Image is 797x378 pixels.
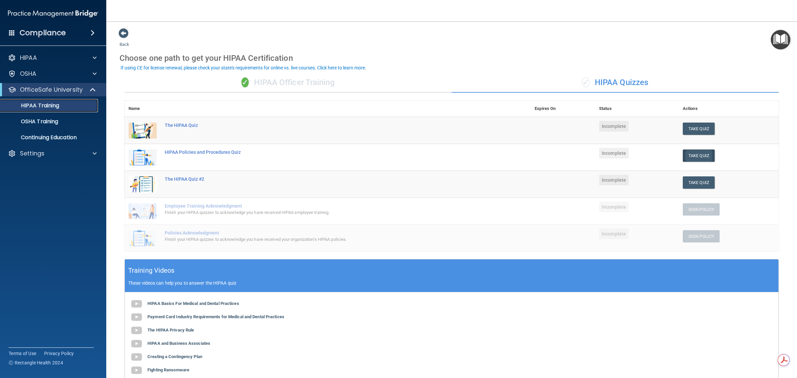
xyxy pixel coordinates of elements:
span: ✓ [241,77,249,87]
span: Incomplete [599,229,629,239]
b: HIPAA Basics For Medical and Dental Practices [147,301,239,306]
p: HIPAA [20,54,37,62]
th: Name [125,101,161,117]
img: gray_youtube_icon.38fcd6cc.png [130,337,143,350]
div: Finish your HIPAA quizzes to acknowledge you have received HIPAA employee training. [165,209,497,217]
button: Take Quiz [683,176,715,189]
img: gray_youtube_icon.38fcd6cc.png [130,324,143,337]
span: Ⓒ Rectangle Health 2024 [9,359,63,366]
p: OSHA Training [4,118,58,125]
img: gray_youtube_icon.38fcd6cc.png [130,364,143,377]
img: gray_youtube_icon.38fcd6cc.png [130,350,143,364]
p: Settings [20,149,44,157]
p: HIPAA Training [4,102,59,109]
div: HIPAA Quizzes [452,73,779,93]
a: Back [120,34,129,47]
button: Take Quiz [683,123,715,135]
button: Sign Policy [683,203,720,216]
div: Policies Acknowledgment [165,230,497,236]
b: The HIPAA Privacy Rule [147,328,194,332]
div: The HIPAA Quiz [165,123,497,128]
span: Incomplete [599,148,629,158]
p: OfficeSafe University [20,86,83,94]
span: Incomplete [599,202,629,212]
img: PMB logo [8,7,98,20]
p: OSHA [20,70,37,78]
th: Status [595,101,679,117]
p: Continuing Education [4,134,95,141]
b: HIPAA and Business Associates [147,341,210,346]
img: gray_youtube_icon.38fcd6cc.png [130,297,143,311]
h5: Training Videos [128,265,175,276]
h4: Compliance [20,28,66,38]
div: Employee Training Acknowledgment [165,203,497,209]
a: Terms of Use [9,350,36,357]
div: HIPAA Officer Training [125,73,452,93]
a: Privacy Policy [44,350,74,357]
div: Finish your HIPAA quizzes to acknowledge you have received your organization’s HIPAA policies. [165,236,497,243]
th: Actions [679,101,779,117]
div: Choose one path to get your HIPAA Certification [120,48,784,68]
img: gray_youtube_icon.38fcd6cc.png [130,311,143,324]
b: Creating a Contingency Plan [147,354,202,359]
div: If using CE for license renewal, please check your state's requirements for online vs. live cours... [121,65,366,70]
a: HIPAA [8,54,97,62]
div: The HIPAA Quiz #2 [165,176,497,182]
div: HIPAA Policies and Procedures Quiz [165,149,497,155]
span: Incomplete [599,121,629,132]
button: Sign Policy [683,230,720,242]
button: Take Quiz [683,149,715,162]
span: Incomplete [599,175,629,185]
a: OfficeSafe University [8,86,96,94]
button: Open Resource Center [771,30,790,49]
b: Payment Card Industry Requirements for Medical and Dental Practices [147,314,284,319]
a: OSHA [8,70,97,78]
th: Expires On [531,101,595,117]
p: These videos can help you to answer the HIPAA quiz [128,280,775,286]
b: Fighting Ransomware [147,367,189,372]
a: Settings [8,149,97,157]
button: If using CE for license renewal, please check your state's requirements for online vs. live cours... [120,64,367,71]
span: ✓ [582,77,589,87]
